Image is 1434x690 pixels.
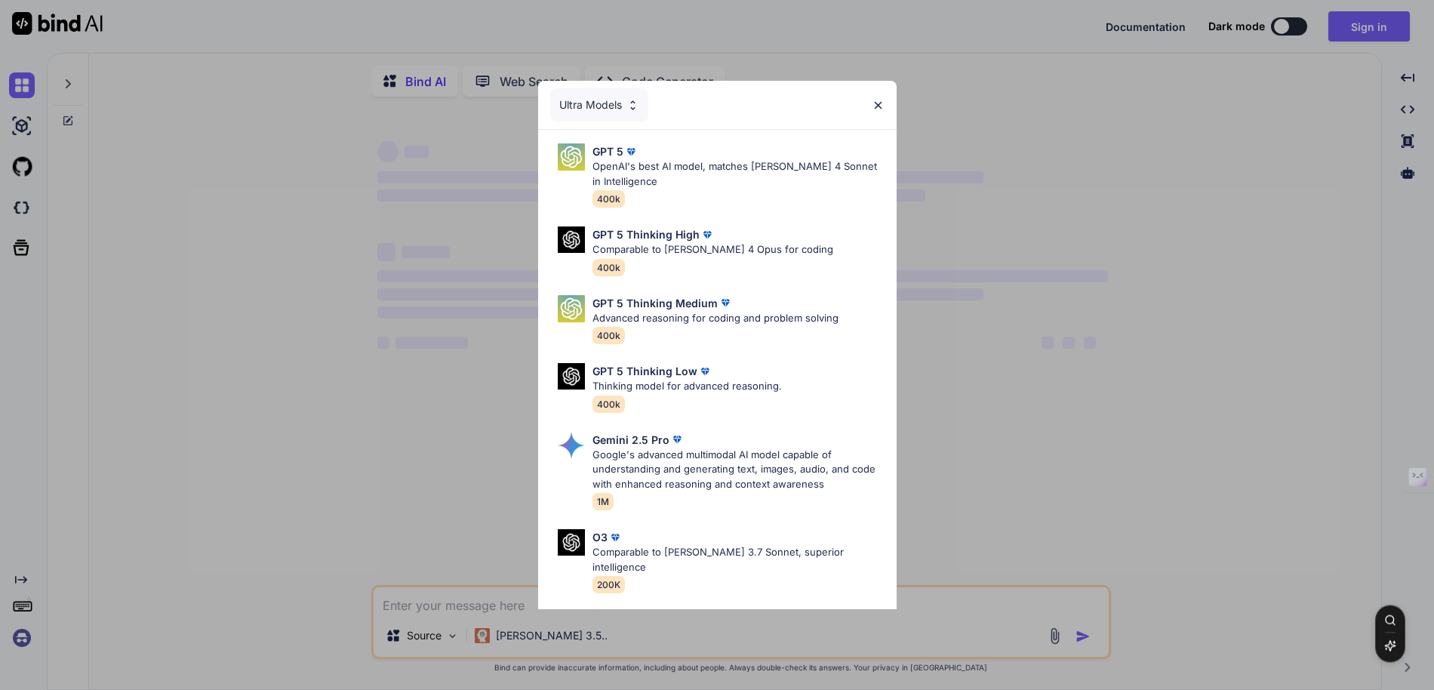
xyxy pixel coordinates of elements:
[592,143,623,159] p: GPT 5
[558,432,585,459] img: Pick Models
[592,396,625,413] span: 400k
[697,364,712,379] img: premium
[592,311,839,326] p: Advanced reasoning for coding and problem solving
[558,226,585,253] img: Pick Models
[558,295,585,322] img: Pick Models
[669,432,685,447] img: premium
[592,259,625,276] span: 400k
[592,545,885,574] p: Comparable to [PERSON_NAME] 3.7 Sonnet, superior intelligence
[592,379,782,394] p: Thinking model for advanced reasoning.
[592,226,700,242] p: GPT 5 Thinking High
[592,363,697,379] p: GPT 5 Thinking Low
[558,529,585,556] img: Pick Models
[558,143,585,171] img: Pick Models
[592,448,885,492] p: Google's advanced multimodal AI model capable of understanding and generating text, images, audio...
[592,529,608,545] p: O3
[592,576,625,593] span: 200K
[592,493,614,510] span: 1M
[700,227,715,242] img: premium
[592,432,669,448] p: Gemini 2.5 Pro
[592,295,718,311] p: GPT 5 Thinking Medium
[608,530,623,545] img: premium
[718,295,733,310] img: premium
[592,190,625,208] span: 400k
[592,327,625,344] span: 400k
[623,144,639,159] img: premium
[550,88,648,122] div: Ultra Models
[626,99,639,112] img: Pick Models
[872,99,885,112] img: close
[592,159,885,189] p: OpenAI's best AI model, matches [PERSON_NAME] 4 Sonnet in Intelligence
[558,363,585,390] img: Pick Models
[592,242,833,257] p: Comparable to [PERSON_NAME] 4 Opus for coding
